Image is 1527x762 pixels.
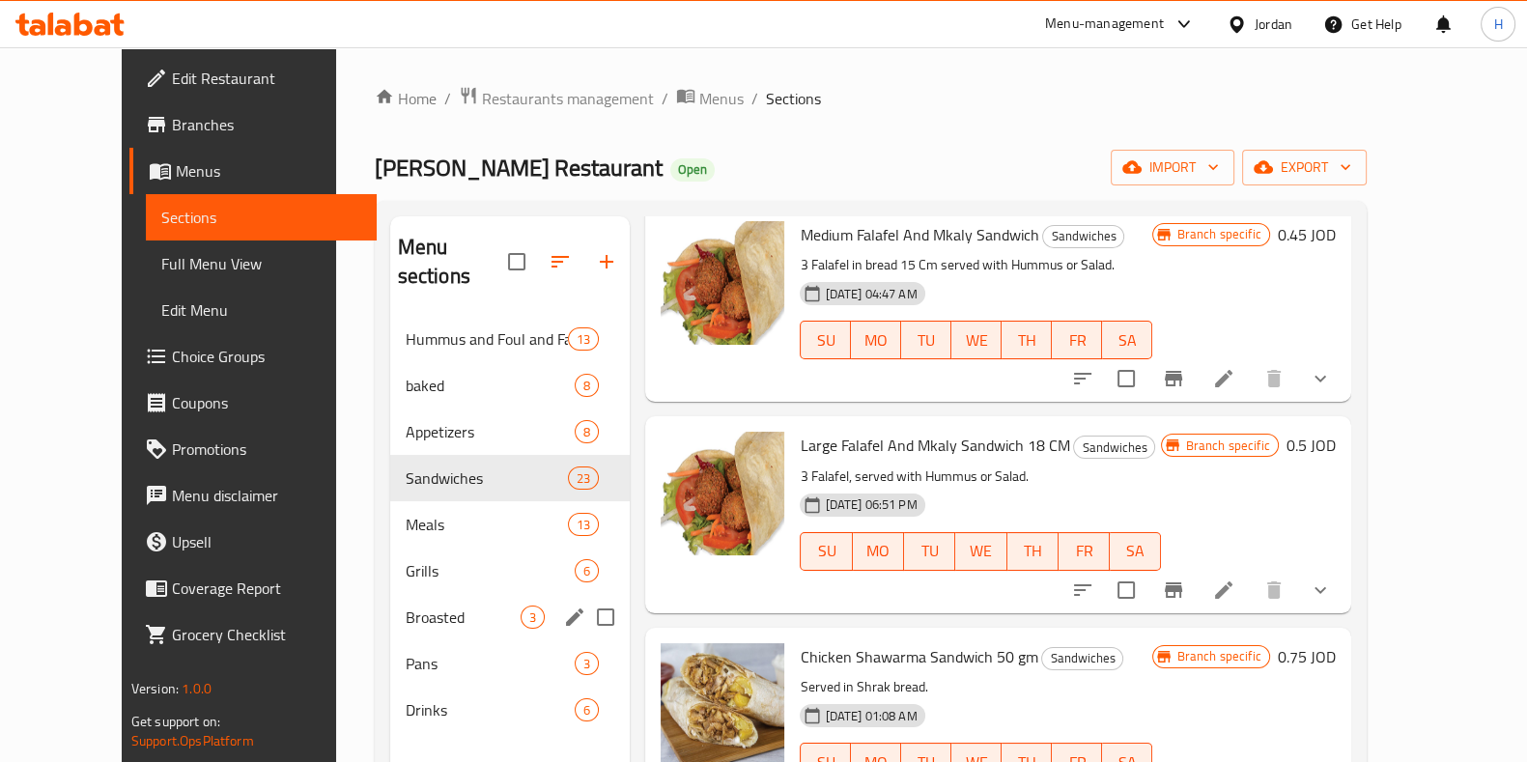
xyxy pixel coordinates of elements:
[800,465,1161,489] p: 3 Falafel, served with Hummus or Salad.
[172,484,361,507] span: Menu disclaimer
[959,326,994,354] span: WE
[1493,14,1502,35] span: H
[459,86,654,111] a: Restaurants management
[1110,532,1161,571] button: SA
[129,519,377,565] a: Upsell
[1242,150,1367,185] button: export
[861,537,896,565] span: MO
[1251,355,1297,402] button: delete
[172,113,361,136] span: Branches
[390,409,631,455] div: Appetizers8
[172,345,361,368] span: Choice Groups
[1150,355,1197,402] button: Branch-specific-item
[568,513,599,536] div: items
[1212,579,1235,602] a: Edit menu item
[766,87,821,110] span: Sections
[1060,355,1106,402] button: sort-choices
[1045,13,1164,36] div: Menu-management
[560,603,589,632] button: edit
[129,380,377,426] a: Coupons
[817,285,924,303] span: [DATE] 04:47 AM
[390,362,631,409] div: baked8
[661,432,784,555] img: Large Falafel And Mkaly Sandwich 18 CM
[951,321,1002,359] button: WE
[583,239,630,285] button: Add section
[129,426,377,472] a: Promotions
[406,606,522,629] span: Broasted
[183,676,212,701] span: 1.0.0
[901,321,951,359] button: TU
[482,87,654,110] span: Restaurants management
[1278,221,1336,248] h6: 0.45 JOD
[576,423,598,441] span: 8
[375,87,437,110] a: Home
[963,537,999,565] span: WE
[853,532,904,571] button: MO
[800,431,1069,460] span: Large Falafel And Mkaly Sandwich 18 CM
[1117,537,1153,565] span: SA
[1066,537,1102,565] span: FR
[1309,367,1332,390] svg: Show Choices
[1278,643,1336,670] h6: 0.75 JOD
[1177,437,1277,455] span: Branch specific
[521,606,545,629] div: items
[406,652,576,675] span: Pans
[800,675,1152,699] p: Served in Shrak bread.
[406,513,568,536] div: Meals
[575,559,599,582] div: items
[569,469,598,488] span: 23
[172,530,361,553] span: Upsell
[1073,436,1155,459] div: Sandwiches
[172,67,361,90] span: Edit Restaurant
[390,548,631,594] div: Grills6
[406,420,576,443] div: Appetizers
[576,377,598,395] span: 8
[172,623,361,646] span: Grocery Checklist
[1258,155,1351,180] span: export
[576,562,598,580] span: 6
[146,240,377,287] a: Full Menu View
[522,608,544,627] span: 3
[1111,150,1234,185] button: import
[1060,567,1106,613] button: sort-choices
[859,326,893,354] span: MO
[1106,570,1146,610] span: Select to update
[800,532,852,571] button: SU
[1169,225,1268,243] span: Branch specific
[1169,647,1268,665] span: Branch specific
[444,87,451,110] li: /
[1309,579,1332,602] svg: Show Choices
[1297,355,1343,402] button: show more
[575,652,599,675] div: items
[161,298,361,322] span: Edit Menu
[406,559,576,582] span: Grills
[1074,437,1154,459] span: Sandwiches
[800,321,851,359] button: SU
[390,594,631,640] div: Broasted3edit
[575,374,599,397] div: items
[390,455,631,501] div: Sandwiches23
[1007,532,1059,571] button: TH
[172,391,361,414] span: Coupons
[406,466,568,490] span: Sandwiches
[406,327,568,351] span: Hummus and Foul and Falafel
[575,420,599,443] div: items
[375,146,663,189] span: [PERSON_NAME] Restaurant
[1043,225,1123,247] span: Sandwiches
[406,698,576,721] div: Drinks
[390,501,631,548] div: Meals13
[817,495,924,514] span: [DATE] 06:51 PM
[800,253,1152,277] p: 3 Falafel in bread 15 Cm served with Hummus or Salad.
[129,611,377,658] a: Grocery Checklist
[569,330,598,349] span: 13
[576,655,598,673] span: 3
[161,252,361,275] span: Full Menu View
[1297,567,1343,613] button: show more
[129,565,377,611] a: Coverage Report
[676,86,744,111] a: Menus
[1126,155,1219,180] span: import
[568,327,599,351] div: items
[537,239,583,285] span: Sort sections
